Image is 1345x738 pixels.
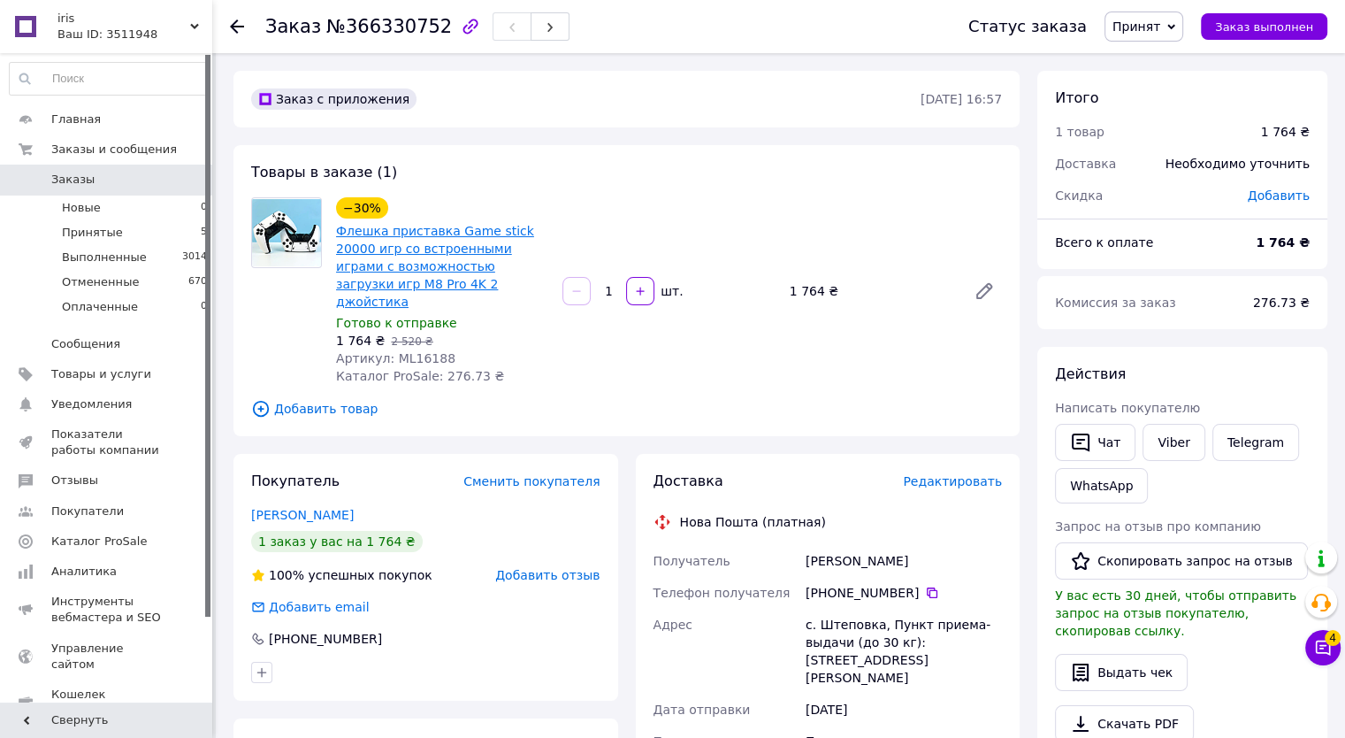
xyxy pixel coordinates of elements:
[802,609,1005,694] div: с. Штеповка, Пункт приема-выдачи (до 30 кг): [STREET_ADDRESS][PERSON_NAME]
[1055,401,1200,415] span: Написать покупателю
[806,584,1002,602] div: [PHONE_NUMBER]
[336,334,385,348] span: 1 764 ₴
[1248,188,1310,203] span: Добавить
[495,568,600,582] span: Добавить отзыв
[1112,19,1160,34] span: Принят
[1055,188,1103,203] span: Скидка
[51,594,164,626] span: Инструменты вебмастера и SEO
[51,641,164,673] span: Управление сайтом
[267,598,371,616] div: Добавить email
[182,250,207,265] span: 3014
[51,473,98,488] span: Отзывы
[269,568,304,582] span: 100%
[201,225,207,241] span: 5
[251,531,423,552] div: 1 заказ у вас на 1 764 ₴
[1142,424,1204,461] a: Viber
[1055,468,1148,504] a: WhatsApp
[51,504,124,519] span: Покупатели
[1212,424,1299,461] a: Telegram
[51,427,164,458] span: Показатели работы компании
[10,63,208,95] input: Поиск
[1055,654,1188,691] button: Выдать чек
[653,618,692,632] span: Адрес
[1256,235,1310,250] b: 1 764 ₴
[1325,630,1341,646] span: 4
[252,199,321,266] img: Флешка приставка Game stick 20000 игр со встроенными играми с возможностью загрузки игр M8 Pro 4K...
[1201,13,1327,40] button: Заказ выполнен
[1055,588,1296,638] span: У вас есть 30 дней, чтобы отправить запрос на отзыв покупателю, скопировав ссылку.
[326,16,452,37] span: №366330752
[336,224,534,309] a: Флешка приставка Game stick 20000 игр со встроенными играми с возможностью загрузки игр M8 Pro 4K...
[336,369,504,383] span: Каталог ProSale: 276.73 ₴
[201,200,207,216] span: 0
[1055,125,1104,139] span: 1 товар
[249,598,371,616] div: Добавить email
[51,172,95,188] span: Заказы
[57,27,212,42] div: Ваш ID: 3511948
[336,197,388,219] div: −30%
[391,335,432,348] span: 2 520 ₴
[921,92,1002,106] time: [DATE] 16:57
[251,473,340,489] span: Покупатель
[1055,542,1308,580] button: Скопировать запрос на отзыв
[1155,144,1320,183] div: Необходимо уточнить
[1055,519,1261,534] span: Запрос на отзыв про компанию
[62,200,101,216] span: Новые
[336,351,455,365] span: Артикул: ML16188
[251,88,416,110] div: Заказ с приложения
[653,703,751,717] span: Дата отправки
[267,630,384,648] div: [PHONE_NUMBER]
[1305,630,1341,665] button: Чат с покупателем4
[51,687,164,719] span: Кошелек компании
[51,366,151,382] span: Товары и услуги
[188,274,207,290] span: 670
[62,274,139,290] span: Отмененные
[251,399,1002,419] span: Добавить товар
[51,534,147,550] span: Каталог ProSale
[51,396,132,412] span: Уведомления
[1055,296,1176,310] span: Комиссия за заказ
[802,545,1005,577] div: [PERSON_NAME]
[1055,89,1098,106] span: Итого
[62,225,123,241] span: Принятые
[251,566,432,584] div: успешных покупок
[653,586,791,600] span: Телефон получателя
[57,11,190,27] span: iris
[265,16,321,37] span: Заказ
[903,474,1002,488] span: Редактировать
[251,164,397,181] span: Товары в заказе (1)
[676,513,830,531] div: Нова Пошта (платная)
[230,18,244,35] div: Вернуться назад
[201,299,207,315] span: 0
[463,474,600,488] span: Сменить покупателя
[51,111,101,127] span: Главная
[1261,123,1310,141] div: 1 764 ₴
[1055,424,1135,461] button: Чат
[62,299,138,315] span: Оплаченные
[1055,235,1153,250] span: Всего к оплате
[62,250,147,265] span: Выполненные
[51,564,117,580] span: Аналитика
[968,18,1087,35] div: Статус заказа
[967,273,1002,309] a: Редактировать
[51,142,177,158] span: Заказы и сообщения
[653,473,723,489] span: Доставка
[1215,20,1313,34] span: Заказ выполнен
[802,694,1005,726] div: [DATE]
[656,282,684,300] div: шт.
[783,279,959,304] div: 1 764 ₴
[1055,157,1116,171] span: Доставка
[653,554,730,568] span: Получатель
[251,508,354,522] a: [PERSON_NAME]
[51,336,120,352] span: Сообщения
[336,316,457,330] span: Готово к отправке
[1055,365,1126,382] span: Действия
[1253,296,1310,310] span: 276.73 ₴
